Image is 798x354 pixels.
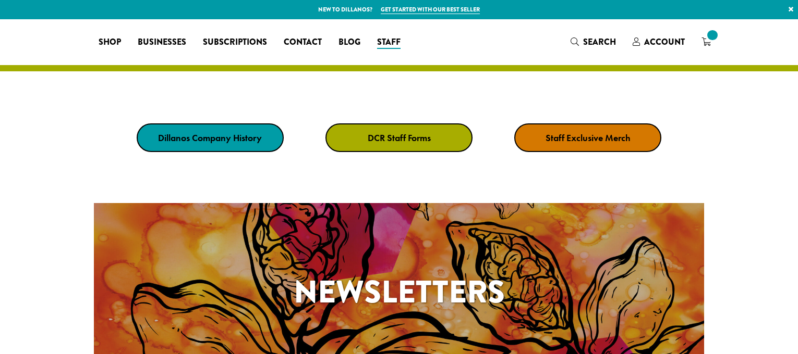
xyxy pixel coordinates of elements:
[368,132,431,144] strong: DCR Staff Forms
[583,36,616,48] span: Search
[377,36,401,49] span: Staff
[546,132,631,144] strong: Staff Exclusive Merch
[138,36,186,49] span: Businesses
[284,36,322,49] span: Contact
[369,34,409,50] a: Staff
[325,123,473,152] a: DCR Staff Forms
[90,34,129,50] a: Shop
[158,132,262,144] strong: Dillanos Company History
[514,123,661,152] a: Staff Exclusive Merch
[381,5,480,14] a: Get started with our best seller
[203,36,267,49] span: Subscriptions
[562,33,624,50] a: Search
[338,36,360,49] span: Blog
[644,36,685,48] span: Account
[99,36,121,49] span: Shop
[94,269,704,315] h1: Newsletters
[137,123,284,152] a: Dillanos Company History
